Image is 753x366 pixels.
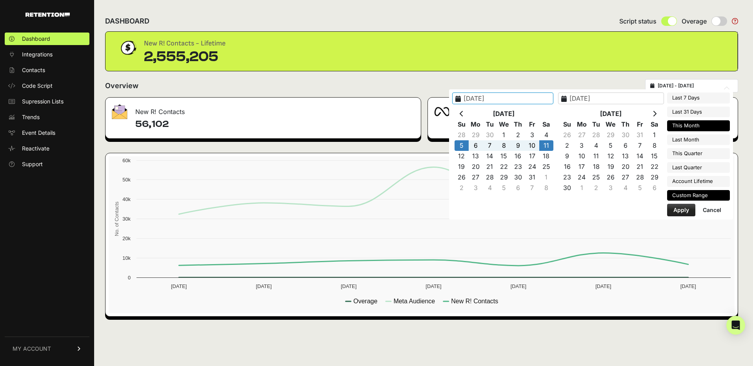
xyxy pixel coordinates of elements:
span: Code Script [22,82,53,90]
td: 29 [497,172,511,183]
td: 30 [560,183,575,193]
text: [DATE] [426,283,441,289]
img: fa-envelope-19ae18322b30453b285274b1b8af3d052b27d846a4fbe8435d1a52b978f639a2.png [112,104,127,119]
td: 2 [589,183,604,193]
td: 6 [511,183,525,193]
text: Meta Audience [393,298,435,304]
span: Integrations [22,51,53,58]
a: Reactivate [5,142,89,155]
td: 20 [469,161,483,172]
td: 29 [469,130,483,140]
a: MY ACCOUNT [5,337,89,361]
td: 13 [469,151,483,161]
th: Sa [647,119,662,130]
td: 2 [455,183,469,193]
span: Dashboard [22,35,50,43]
li: Last Month [667,134,730,145]
text: 30k [122,216,131,222]
th: We [497,119,511,130]
td: 22 [497,161,511,172]
td: 27 [575,130,589,140]
td: 7 [633,140,647,151]
th: Su [560,119,575,130]
li: Custom Range [667,190,730,201]
td: 16 [511,151,525,161]
td: 13 [618,151,633,161]
td: 17 [575,161,589,172]
td: 28 [483,172,497,183]
a: Code Script [5,80,89,92]
th: Mo [469,119,483,130]
td: 17 [525,151,539,161]
span: Trends [22,113,40,121]
button: Apply [667,204,695,216]
li: This Quarter [667,148,730,159]
td: 26 [560,130,575,140]
div: Open Intercom Messenger [726,316,745,335]
span: Reactivate [22,145,49,152]
td: 5 [633,183,647,193]
div: New R! Contacts - Lifetime [144,38,226,49]
img: fa-meta-2f981b61bb99beabf952f7030308934f19ce035c18b003e963880cc3fabeebb7.png [434,107,450,116]
td: 28 [589,130,604,140]
text: [DATE] [511,283,526,289]
td: 5 [604,140,618,151]
td: 18 [539,151,553,161]
td: 26 [455,172,469,183]
td: 6 [647,183,662,193]
td: 14 [633,151,647,161]
td: 23 [560,172,575,183]
td: 6 [618,140,633,151]
a: Trends [5,111,89,123]
td: 9 [560,151,575,161]
span: Support [22,160,43,168]
td: 14 [483,151,497,161]
span: MY ACCOUNT [13,345,51,353]
text: No. of Contacts [114,201,120,236]
span: Script status [619,16,657,26]
th: [DATE] [575,109,648,119]
li: This Month [667,120,730,131]
td: 31 [633,130,647,140]
a: Support [5,158,89,170]
td: 29 [647,172,662,183]
td: 10 [525,140,539,151]
td: 22 [647,161,662,172]
th: Th [618,119,633,130]
td: 31 [525,172,539,183]
td: 28 [633,172,647,183]
td: 30 [483,130,497,140]
text: [DATE] [256,283,271,289]
td: 5 [497,183,511,193]
td: 8 [497,140,511,151]
h2: Overview [105,80,138,91]
text: 20k [122,236,131,241]
td: 12 [455,151,469,161]
span: Event Details [22,129,55,137]
span: Overage [682,16,707,26]
td: 4 [483,183,497,193]
td: 19 [455,161,469,172]
td: 8 [539,183,553,193]
text: [DATE] [680,283,696,289]
td: 6 [469,140,483,151]
td: 7 [483,140,497,151]
td: 10 [575,151,589,161]
img: dollar-coin-05c43ed7efb7bc0c12610022525b4bbbb207c7efeef5aecc26f025e68dcafac9.png [118,38,138,58]
td: 30 [511,172,525,183]
td: 9 [511,140,525,151]
td: 26 [604,172,618,183]
td: 18 [589,161,604,172]
text: 60k [122,158,131,163]
a: Contacts [5,64,89,76]
li: Account Lifetime [667,176,730,187]
td: 20 [618,161,633,172]
td: 1 [647,130,662,140]
td: 2 [511,130,525,140]
td: 1 [539,172,553,183]
td: 15 [497,151,511,161]
td: 1 [497,130,511,140]
div: New R! Contacts [105,98,421,121]
h4: 56,102 [135,118,415,130]
td: 4 [539,130,553,140]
